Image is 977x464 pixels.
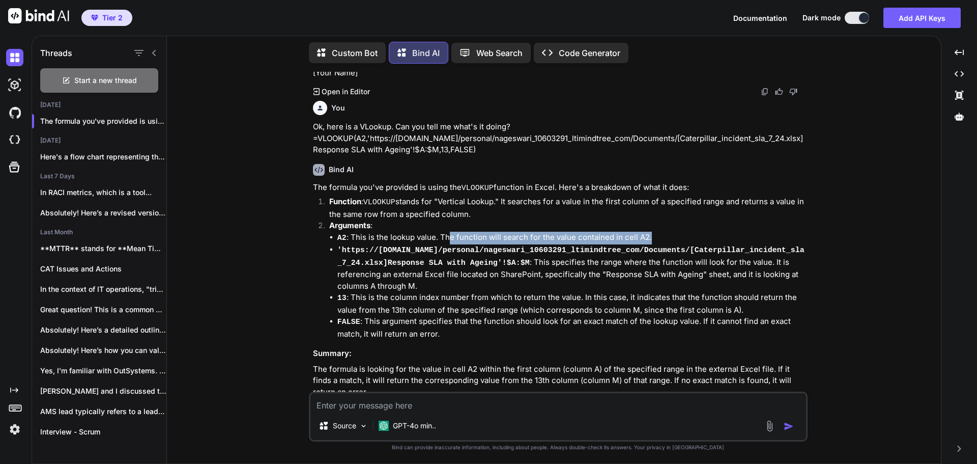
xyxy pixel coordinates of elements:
[40,208,166,218] p: Absolutely! Here’s a revised version of your...
[40,427,166,437] p: Interview - Scrum
[40,305,166,315] p: Great question! This is a common point...
[40,243,166,254] p: **MTTR** stands for **Mean Time To Repair**...
[32,172,166,180] h2: Last 7 Days
[40,187,166,198] p: In RACI metrics, which is a tool...
[337,234,347,242] code: A2
[789,88,797,96] img: dislike
[102,13,123,23] span: Tier 2
[309,444,808,451] p: Bind can provide inaccurate information, including about people. Always double-check its answers....
[40,264,166,274] p: CAT Issues and Actions
[379,421,389,431] img: GPT-4o mini
[313,121,806,156] p: Ok, here is a VLookup. Can you tell me what's it doing? =VLOOKUP(A2,'https://[DOMAIN_NAME]/person...
[733,14,787,22] span: Documentation
[40,152,166,162] p: Here's a flow chart representing the System...
[359,422,368,430] img: Pick Models
[332,47,378,59] p: Custom Bot
[40,406,166,417] p: AMS lead typically refers to a leadership...
[476,47,523,59] p: Web Search
[329,197,361,206] strong: Function
[6,49,23,66] img: darkChat
[329,165,354,175] h6: Bind AI
[313,348,806,360] h3: Summary:
[393,421,436,431] p: GPT-4o min..
[40,47,72,59] h1: Threads
[40,386,166,396] p: [PERSON_NAME] and I discussed this position last...
[333,421,356,431] p: Source
[337,292,806,316] li: : This is the column index number from which to return the value. In this case, it indicates that...
[40,366,166,376] p: Yes, I'm familiar with OutSystems. It's a...
[363,198,395,207] code: VLOOKUP
[313,364,806,398] p: The formula is looking for the value in cell A2 within the first column (column A) of the specifi...
[337,232,806,244] li: : This is the lookup value. The function will search for the value contained in cell A2.
[6,76,23,94] img: darkAi-studio
[329,221,370,230] strong: Arguments
[784,421,794,431] img: icon
[802,13,841,23] span: Dark mode
[337,246,804,267] code: 'https://[DOMAIN_NAME]/personal/nageswari_10603291_ltimindtree_com/Documents/[Caterpillar_inciden...
[329,220,806,232] p: :
[764,420,775,432] img: attachment
[322,87,370,97] p: Open in Editor
[74,75,137,86] span: Start a new thread
[40,345,166,356] p: Absolutely! Here’s how you can validate the...
[40,116,166,126] p: The formula you've provided is using the...
[337,244,806,292] li: : This specifies the range where the function will look for the value. It is referencing an exter...
[40,325,166,335] p: Absolutely! Here’s a detailed outline for your...
[775,88,783,96] img: like
[313,182,806,195] p: The formula you've provided is using the function in Excel. Here's a breakdown of what it does:
[32,137,166,145] h2: [DATE]
[6,104,23,121] img: githubDark
[559,47,620,59] p: Code Generator
[337,316,806,340] li: : This argument specifies that the function should look for an exact match of the lookup value. I...
[883,8,961,28] button: Add API Keys
[462,184,494,193] code: VLOOKUP
[8,8,69,23] img: Bind AI
[337,294,347,303] code: 13
[32,101,166,109] h2: [DATE]
[6,131,23,149] img: cloudideIcon
[81,10,132,26] button: premiumTier 2
[32,228,166,236] h2: Last Month
[329,196,806,220] p: : stands for "Vertical Lookup." It searches for a value in the first column of a specified range ...
[331,103,345,113] h6: You
[6,421,23,438] img: settings
[40,284,166,294] p: In the context of IT operations, "triaging"...
[337,318,360,326] code: FALSE
[91,15,98,21] img: premium
[412,47,440,59] p: Bind AI
[761,88,769,96] img: copy
[733,13,787,23] button: Documentation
